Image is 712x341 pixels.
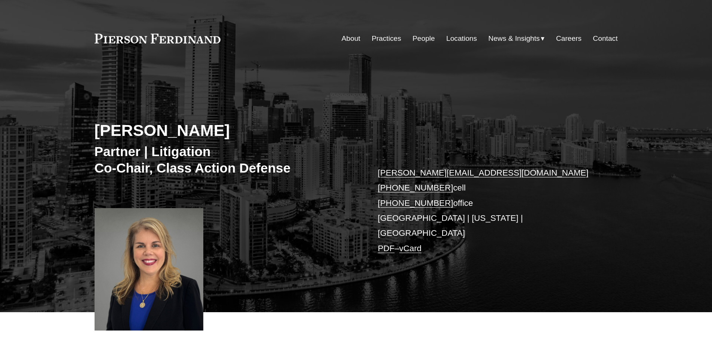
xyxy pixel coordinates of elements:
p: cell office [GEOGRAPHIC_DATA] | [US_STATE] | [GEOGRAPHIC_DATA] – [378,165,596,256]
a: [PHONE_NUMBER] [378,198,453,208]
a: [PHONE_NUMBER] [378,183,453,192]
a: folder dropdown [488,31,545,46]
a: Locations [446,31,477,46]
a: Contact [593,31,617,46]
h2: [PERSON_NAME] [95,121,356,140]
h3: Partner | Litigation Co-Chair, Class Action Defense [95,143,356,176]
a: [PERSON_NAME][EMAIL_ADDRESS][DOMAIN_NAME] [378,168,589,177]
span: News & Insights [488,32,540,45]
a: vCard [399,244,422,253]
a: Careers [556,31,582,46]
a: PDF [378,244,395,253]
a: Practices [372,31,401,46]
a: People [413,31,435,46]
a: About [342,31,360,46]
